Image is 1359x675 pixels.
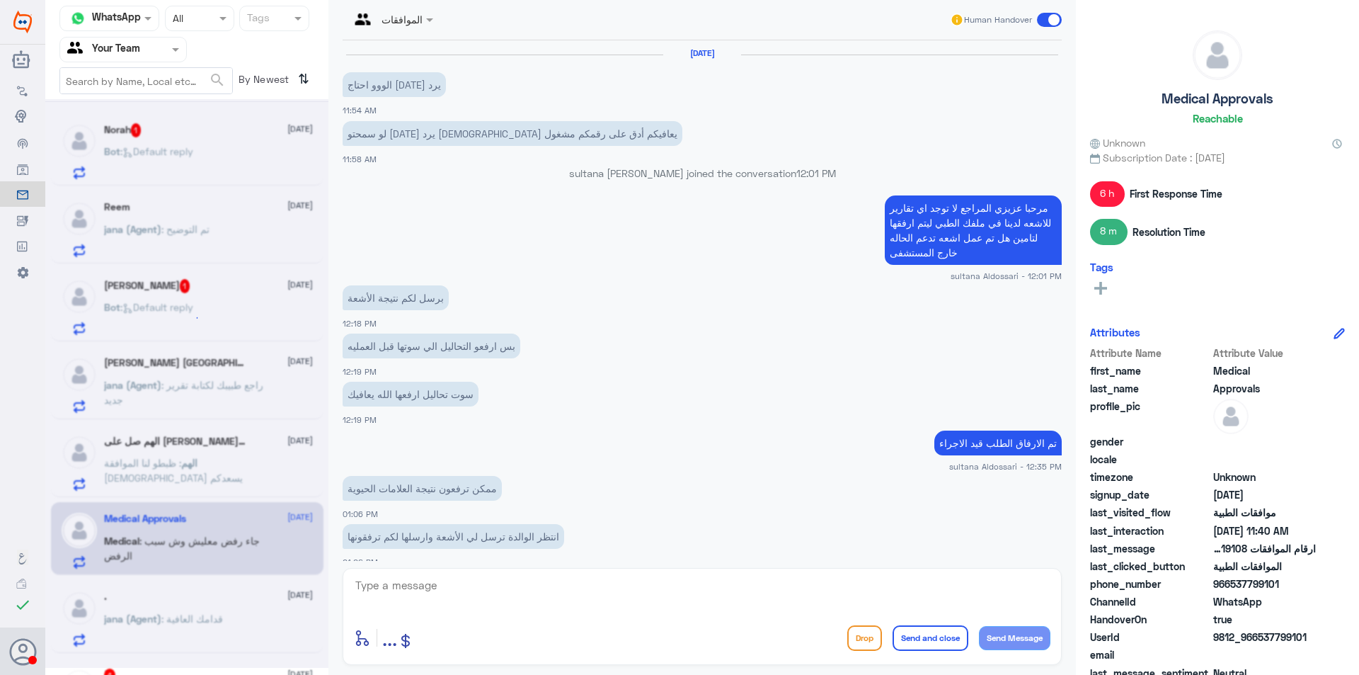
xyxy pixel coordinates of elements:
span: 11:54 AM [343,106,377,115]
span: 2024-08-28T09:44:58.989Z [1213,487,1316,502]
span: last_message [1090,541,1210,556]
span: 01:06 PM [343,509,378,518]
span: 12:01 PM [796,167,836,179]
span: 11:58 AM [343,154,377,164]
span: gender [1090,434,1210,449]
p: 18/6/2025, 1:06 PM [343,524,564,549]
p: 18/6/2025, 12:19 PM [343,334,520,358]
span: ChannelId [1090,594,1210,609]
span: first_name [1090,363,1210,378]
span: null [1213,452,1316,467]
span: last_name [1090,381,1210,396]
span: 9812_966537799101 [1213,630,1316,645]
span: last_visited_flow [1090,505,1210,520]
span: Subscription Date : [DATE] [1090,150,1345,165]
span: الموافقات الطبية [1213,559,1316,574]
span: ... [382,625,397,650]
img: Widebot Logo [13,11,32,33]
img: defaultAdmin.png [1213,399,1249,434]
span: Attribute Name [1090,346,1210,361]
span: phone_number [1090,577,1210,591]
span: 12:19 PM [343,367,377,376]
input: Search by Name, Local etc… [60,68,232,93]
button: Send and close [893,625,968,651]
button: Drop [847,625,882,651]
span: signup_date [1090,487,1210,502]
h5: Medical Approvals [1162,91,1273,107]
span: null [1213,434,1316,449]
span: By Newest [233,67,292,96]
span: 01:06 PM [343,557,378,567]
h6: Tags [1090,261,1113,273]
button: ... [382,622,397,654]
span: UserId [1090,630,1210,645]
img: whatsapp.png [67,8,88,29]
img: yourTeam.svg [67,39,88,60]
p: 18/6/2025, 11:58 AM [343,121,682,146]
span: Unknown [1090,135,1145,150]
i: check [14,596,31,613]
p: 18/6/2025, 11:54 AM [343,72,446,97]
span: 2 [1213,594,1316,609]
button: Send Message [979,626,1050,650]
span: sultana Aldossari - 12:35 PM [949,460,1062,472]
span: last_clicked_button [1090,559,1210,574]
span: timezone [1090,470,1210,484]
p: 18/6/2025, 12:19 PM [343,382,478,407]
span: last_interaction [1090,523,1210,538]
span: Attribute Value [1213,346,1316,361]
div: Tags [245,10,270,28]
span: موافقات الطبية [1213,505,1316,520]
span: 8 m [1090,219,1128,244]
span: Unknown [1213,470,1316,484]
span: 12:19 PM [343,415,377,424]
span: true [1213,612,1316,627]
span: Resolution Time [1132,225,1205,239]
span: ارقام الموافقات 120619108 , ر120988994 [1213,541,1316,556]
span: sultana Aldossari - 12:01 PM [951,270,1062,282]
span: HandoverOn [1090,612,1210,627]
span: 12:18 PM [343,319,377,328]
span: Human Handover [964,13,1032,26]
h6: Attributes [1090,326,1140,339]
i: ⇅ [298,67,309,91]
span: locale [1090,452,1210,467]
span: search [209,72,226,89]
p: 18/6/2025, 12:18 PM [343,285,449,310]
button: search [209,69,226,92]
span: 6 h [1090,181,1125,207]
button: Avatar [9,638,36,665]
h6: [DATE] [663,48,741,58]
span: Approvals [1213,381,1316,396]
p: 18/6/2025, 12:01 PM [885,195,1062,265]
span: Medical [1213,363,1316,378]
p: 18/6/2025, 12:35 PM [934,431,1062,455]
span: null [1213,647,1316,662]
span: profile_pic [1090,399,1210,431]
p: sultana [PERSON_NAME] joined the conversation [343,166,1062,181]
div: loading... [175,305,200,330]
img: defaultAdmin.png [1193,31,1242,79]
span: First Response Time [1130,186,1222,201]
p: 18/6/2025, 1:06 PM [343,476,502,501]
span: 966537799101 [1213,577,1316,591]
span: email [1090,647,1210,662]
span: 2025-08-20T08:40:56.2540722Z [1213,523,1316,538]
h6: Reachable [1193,112,1243,125]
